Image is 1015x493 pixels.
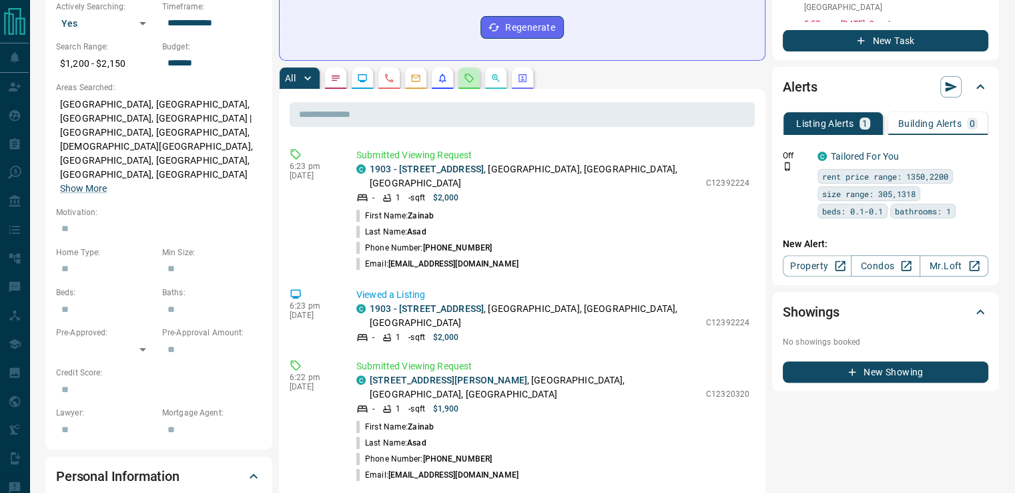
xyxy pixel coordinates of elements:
p: Pre-Approved: [56,327,155,339]
div: Alerts [783,71,988,103]
p: Actively Searching: [56,1,155,13]
p: - sqft [408,331,425,343]
p: Viewed a Listing [356,288,749,302]
div: condos.ca [817,152,827,161]
button: New Task [783,30,988,51]
p: $1,900 [433,403,459,415]
p: 5:57 p.m. [DATE] - Overdue [804,18,988,30]
button: New Showing [783,361,988,383]
a: Mr.Loft [920,255,988,277]
p: $2,000 [433,192,459,204]
div: Showings [783,296,988,328]
p: Baths: [162,287,262,299]
p: [DATE] [290,311,336,320]
p: Last Name: [356,226,426,238]
p: 6:23 pm [290,162,336,171]
span: bathrooms: 1 [895,204,951,218]
a: [STREET_ADDRESS][PERSON_NAME] [370,375,527,385]
p: - [372,403,374,415]
p: First Name: [356,210,434,222]
span: rent price range: 1350,2200 [822,170,948,183]
p: Mortgage Agent: [162,407,262,419]
button: Regenerate [480,16,564,39]
svg: Listing Alerts [437,73,448,84]
p: , [GEOGRAPHIC_DATA], [GEOGRAPHIC_DATA], [GEOGRAPHIC_DATA] [370,162,699,190]
p: 1 [396,331,400,343]
div: Personal Information [56,460,262,492]
p: Lawyer: [56,407,155,419]
p: Submitted Viewing Request [356,148,749,162]
p: - [372,192,374,204]
p: Timeframe: [162,1,262,13]
p: C12392224 [706,317,749,329]
a: Condos [851,255,920,277]
p: $1,200 - $2,150 [56,53,155,75]
p: Areas Searched: [56,81,262,94]
p: 1 [396,192,400,204]
div: condos.ca [356,375,366,385]
p: Credit Score: [56,367,262,379]
h2: Alerts [783,76,817,98]
svg: Requests [464,73,474,84]
span: beds: 0.1-0.1 [822,204,883,218]
p: Pre-Approval Amount: [162,327,262,339]
a: 1903 - [STREET_ADDRESS] [370,164,484,174]
span: Asad [407,438,426,448]
p: C12392224 [706,177,749,189]
p: Email: [356,258,519,270]
p: Motivation: [56,206,262,218]
p: 6:23 pm [290,301,336,311]
p: Building Alerts [898,119,962,128]
svg: Lead Browsing Activity [357,73,368,84]
p: Budget: [162,41,262,53]
p: Phone Number: [356,242,492,254]
p: [DATE] [290,382,336,391]
p: 1 [396,403,400,415]
p: Phone Number: [356,453,492,465]
svg: Agent Actions [517,73,528,84]
p: Off [783,150,809,162]
p: , [GEOGRAPHIC_DATA], [GEOGRAPHIC_DATA], [GEOGRAPHIC_DATA] [370,373,699,401]
p: Search Range: [56,41,155,53]
p: Beds: [56,287,155,299]
p: - sqft [408,192,425,204]
h2: Showings [783,301,839,323]
p: 0 [970,119,975,128]
svg: Calls [384,73,394,84]
span: [PHONE_NUMBER] [422,454,492,464]
span: [PHONE_NUMBER] [422,243,492,253]
p: , [GEOGRAPHIC_DATA], [GEOGRAPHIC_DATA], [GEOGRAPHIC_DATA] [370,302,699,330]
svg: Opportunities [490,73,501,84]
p: C12320320 [706,388,749,400]
p: - [372,331,374,343]
p: - sqft [408,403,425,415]
a: Tailored For You [831,151,899,162]
p: Home Type: [56,246,155,259]
p: $2,000 [433,331,459,343]
button: Show More [60,182,107,196]
p: Min Size: [162,246,262,259]
p: Submitted Viewing Request [356,359,749,373]
div: condos.ca [356,164,366,174]
span: size range: 305,1318 [822,187,916,200]
span: Asad [407,227,426,236]
div: condos.ca [356,304,366,313]
p: [GEOGRAPHIC_DATA], [GEOGRAPHIC_DATA], [GEOGRAPHIC_DATA], [GEOGRAPHIC_DATA] | [GEOGRAPHIC_DATA], [... [56,94,262,200]
span: [EMAIL_ADDRESS][DOMAIN_NAME] [388,259,519,269]
p: Last Name: [356,437,426,449]
svg: Notes [330,73,341,84]
p: 6:22 pm [290,373,336,382]
svg: Push Notification Only [783,162,792,171]
div: Yes [56,13,155,34]
p: First Name: [356,421,434,433]
p: 1 [862,119,868,128]
p: Listing Alerts [796,119,854,128]
span: Zainab [408,422,434,432]
p: All [285,73,296,83]
a: Property [783,255,852,277]
p: New Alert: [783,237,988,251]
span: Zainab [408,211,434,220]
p: [DATE] [290,171,336,180]
p: No showings booked [783,336,988,348]
span: [EMAIL_ADDRESS][DOMAIN_NAME] [388,470,519,480]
